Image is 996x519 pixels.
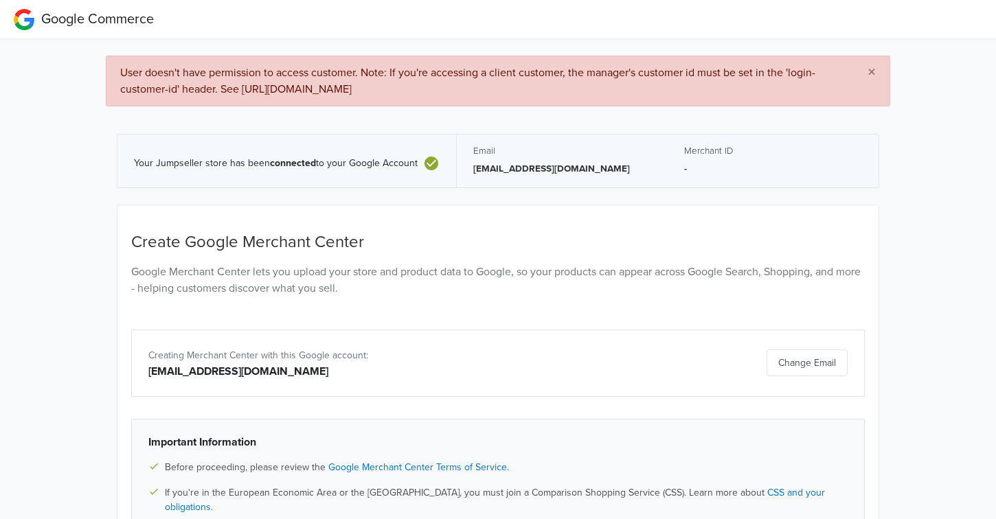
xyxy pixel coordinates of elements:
p: [EMAIL_ADDRESS][DOMAIN_NAME] [473,162,651,176]
h5: Merchant ID [684,146,862,157]
span: × [868,62,876,82]
a: Google Merchant Center Terms of Service [328,461,507,473]
span: Creating Merchant Center with this Google account: [148,349,368,361]
span: If you're in the European Economic Area or the [GEOGRAPHIC_DATA], you must join a Comparison Shop... [165,485,848,514]
span: Google Commerce [41,11,154,27]
a: CSS and your obligations [165,487,825,513]
p: - [684,162,862,176]
span: Your Jumpseller store has been to your Google Account [134,158,418,170]
div: [EMAIL_ADDRESS][DOMAIN_NAME] [148,363,608,380]
span: User doesn't have permission to access customer. Note: If you're accessing a client customer, the... [120,66,815,96]
h5: Email [473,146,651,157]
h4: Create Google Merchant Center [131,233,865,253]
b: connected [270,157,316,169]
span: Before proceeding, please review the . [165,460,509,474]
h6: Important Information [148,436,848,449]
p: Google Merchant Center lets you upload your store and product data to Google, so your products ca... [131,264,865,297]
button: Change Email [767,349,848,376]
button: Close [854,56,890,89]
